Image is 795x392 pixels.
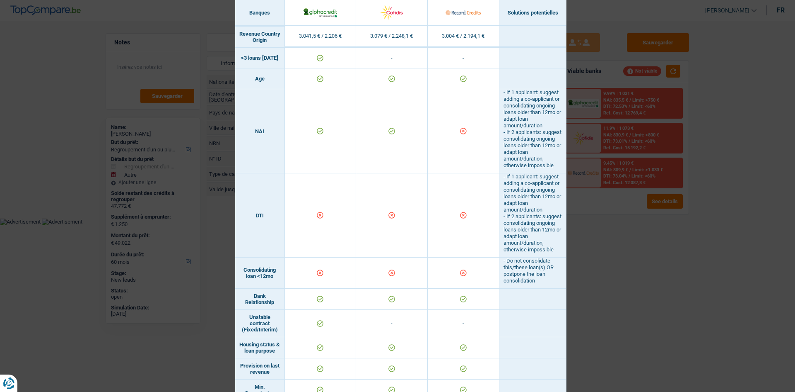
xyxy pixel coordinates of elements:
[428,48,499,68] td: -
[499,89,566,173] td: - If 1 applicant: suggest adding a co-applicant or consolidating ongoing loans older than 12mo or...
[499,173,566,258] td: - If 1 applicant: suggest adding a co-applicant or consolidating ongoing loans older than 12mo or...
[499,258,566,289] td: - Do not consolidate this/these loan(s) OR postpone the loan consolidation
[446,4,481,22] img: Record Credits
[235,310,285,337] td: Unstable contract (Fixed/Interim)
[303,7,338,18] img: AlphaCredit
[235,337,285,358] td: Housing status & loan purpose
[235,27,285,48] td: Revenue Country Origin
[356,26,428,47] td: 3.079 € / 2.248,1 €
[235,68,285,89] td: Age
[235,258,285,289] td: Consolidating loan <12mo
[374,4,409,22] img: Cofidis
[356,310,428,337] td: -
[428,26,499,47] td: 3.004 € / 2.194,1 €
[235,289,285,310] td: Bank Relationship
[235,358,285,380] td: Provision on last revenue
[235,173,285,258] td: DTI
[285,26,357,47] td: 3.041,5 € / 2.206 €
[235,89,285,173] td: NAI
[235,48,285,68] td: >3 loans [DATE]
[428,310,499,337] td: -
[356,48,428,68] td: -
